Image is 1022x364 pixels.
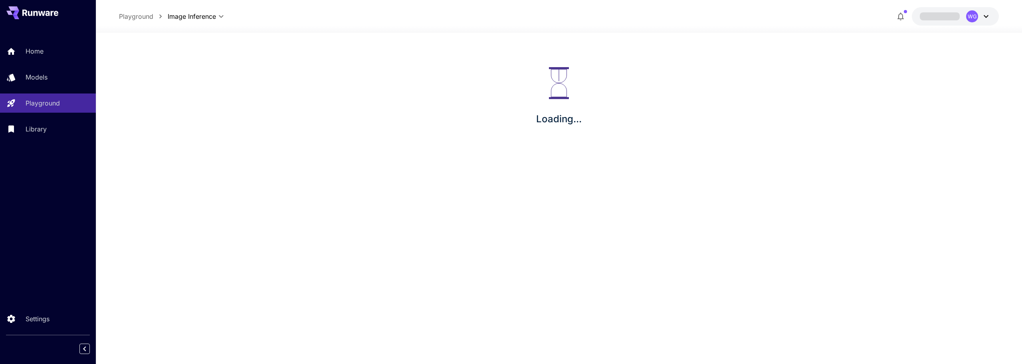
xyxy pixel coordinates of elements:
[26,72,48,82] p: Models
[536,112,582,126] p: Loading...
[119,12,168,21] nav: breadcrumb
[912,7,999,26] button: WG
[966,10,978,22] div: WG
[79,344,90,354] button: Collapse sidebar
[26,124,47,134] p: Library
[26,46,44,56] p: Home
[26,314,50,324] p: Settings
[168,12,216,21] span: Image Inference
[85,342,96,356] div: Collapse sidebar
[119,12,153,21] a: Playground
[26,98,60,108] p: Playground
